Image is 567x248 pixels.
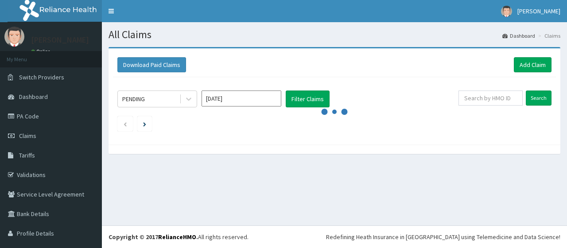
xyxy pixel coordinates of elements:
[31,36,89,44] p: [PERSON_NAME]
[31,48,52,55] a: Online
[123,120,127,128] a: Previous page
[19,93,48,101] span: Dashboard
[109,233,198,241] strong: Copyright © 2017 .
[158,233,196,241] a: RelianceHMO
[321,98,348,125] svg: audio-loading
[19,73,64,81] span: Switch Providers
[458,91,523,106] input: Search by HMO ID
[19,132,36,140] span: Claims
[502,32,535,39] a: Dashboard
[122,94,145,103] div: PENDING
[517,7,560,15] span: [PERSON_NAME]
[526,91,551,106] input: Search
[102,225,567,248] footer: All rights reserved.
[109,29,560,40] h1: All Claims
[514,57,551,72] a: Add Claim
[19,151,35,159] span: Tariffs
[286,91,330,107] button: Filter Claims
[117,57,186,72] button: Download Paid Claims
[4,27,24,47] img: User Image
[143,120,146,128] a: Next page
[326,232,560,241] div: Redefining Heath Insurance in [GEOGRAPHIC_DATA] using Telemedicine and Data Science!
[536,32,560,39] li: Claims
[501,6,512,17] img: User Image
[202,91,281,106] input: Select Month and Year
